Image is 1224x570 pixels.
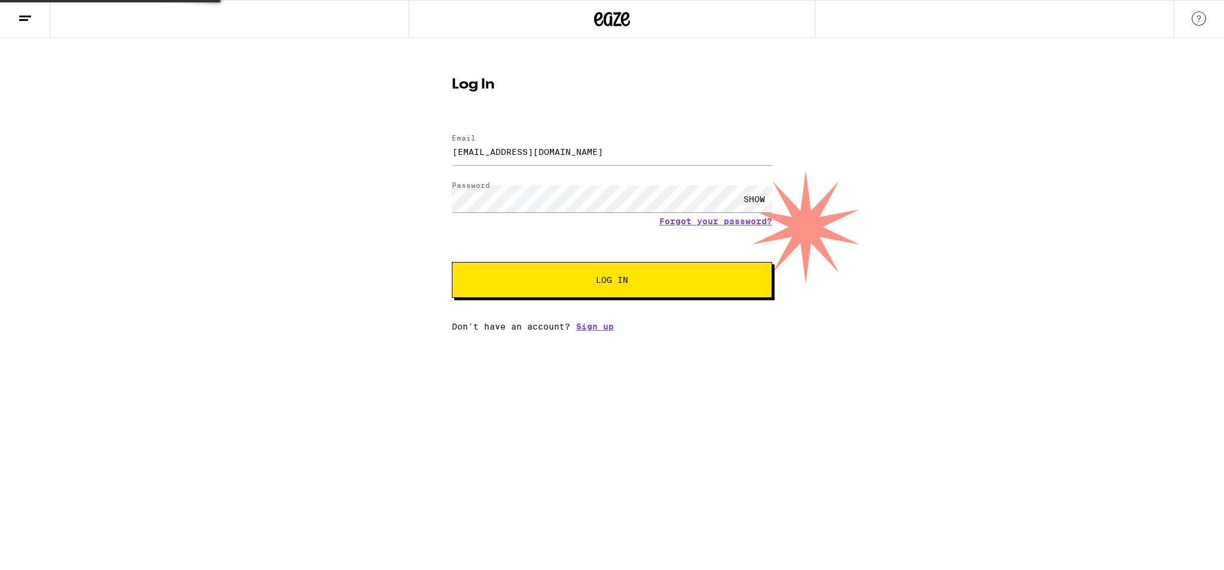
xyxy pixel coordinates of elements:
span: Log In [596,276,628,284]
div: SHOW [736,185,772,212]
a: Forgot your password? [659,217,772,226]
input: Email [452,138,772,165]
label: Password [452,181,490,189]
button: Log In [452,262,772,298]
span: Hi. Need any help? [7,8,86,18]
a: Sign up [576,322,614,331]
label: Email [452,134,476,142]
h1: Log In [452,78,772,92]
div: Don't have an account? [452,322,772,331]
